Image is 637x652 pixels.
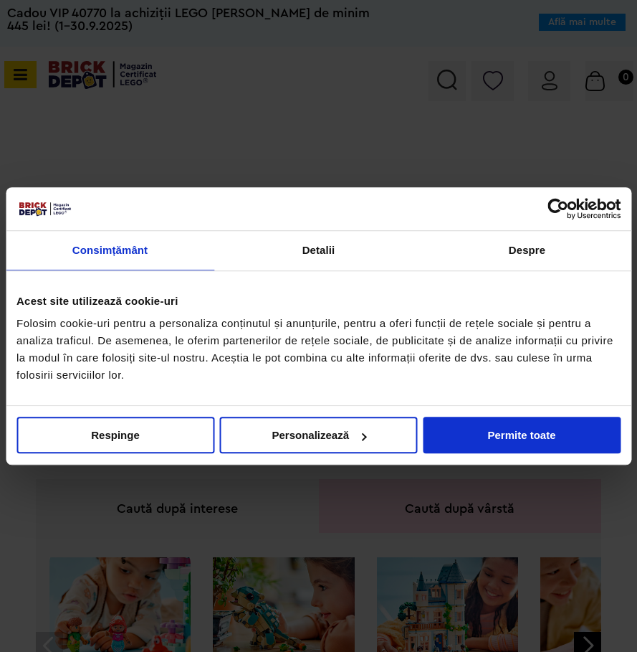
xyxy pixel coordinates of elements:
[6,231,214,270] a: Consimțământ
[423,417,621,453] button: Permite toate
[16,417,214,453] button: Respinge
[16,293,621,310] div: Acest site utilizează cookie-uri
[16,201,72,217] img: siglă
[220,417,418,453] button: Personalizează
[214,231,423,270] a: Detalii
[16,315,621,384] div: Folosim cookie-uri pentru a personaliza conținutul și anunțurile, pentru a oferi funcții de rețel...
[423,231,631,270] a: Despre
[495,198,621,219] a: Usercentrics Cookiebot - opens in a new window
